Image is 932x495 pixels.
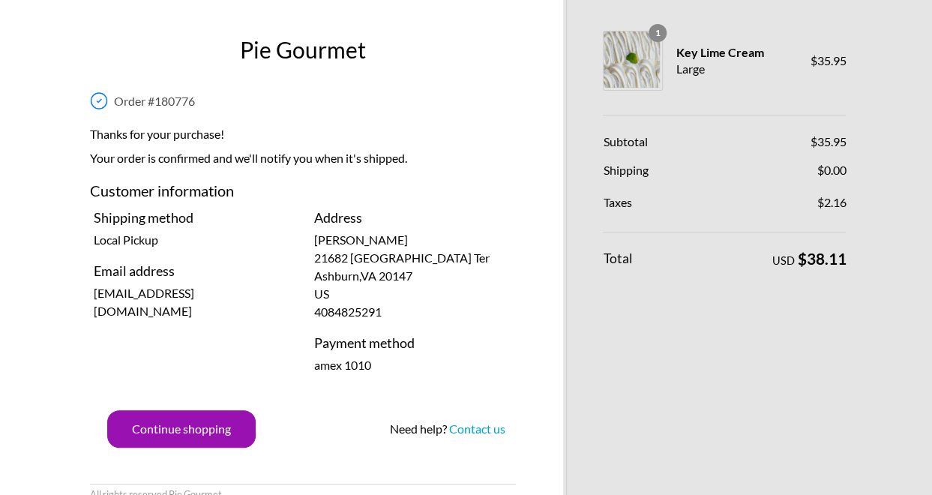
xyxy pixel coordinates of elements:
span: Order # 180776 [114,94,195,108]
h4: Email address [94,261,292,281]
span: 21682 [GEOGRAPHIC_DATA] Ter [314,250,490,265]
p: amex 1010 [314,356,512,374]
h1: Pie Gourmet [86,33,520,67]
h3: Customer information [90,179,517,208]
span: US [314,286,329,301]
span: Ashburn , VA [314,268,412,283]
a: Contact us [448,421,505,436]
h4: Shipping method [94,208,292,228]
span: [PERSON_NAME] [314,232,408,247]
p: [EMAIL_ADDRESS][DOMAIN_NAME] [94,284,292,320]
h2: Thanks for your purchase! [90,125,517,149]
div: Need help? [389,420,505,438]
h4: Payment method [314,333,512,353]
h4: Address [314,208,512,228]
span: 1 [649,24,667,42]
button: Continue shopping [107,410,256,448]
img: Key Lime Cream [604,31,660,88]
span: 4084825291 [314,304,382,319]
p: Your order is confirmed and we'll notify you when it's shipped. [90,149,517,173]
span: 20147 [379,268,412,283]
p: Local Pickup [94,231,292,249]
